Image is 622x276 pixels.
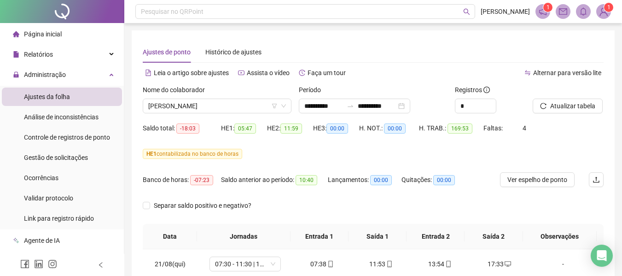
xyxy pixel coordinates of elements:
[455,85,490,95] span: Registros
[483,87,490,93] span: info-circle
[593,176,600,183] span: upload
[523,124,526,132] span: 4
[448,123,472,134] span: 169:53
[143,123,221,134] div: Saldo total:
[530,231,589,241] span: Observações
[523,224,597,249] th: Observações
[347,102,354,110] span: to
[359,123,419,134] div: H. NOT.:
[326,123,348,134] span: 00:00
[143,48,191,56] span: Ajustes de ponto
[347,102,354,110] span: swap-right
[550,101,595,111] span: Atualizar tabela
[24,93,70,100] span: Ajustes da folha
[150,200,255,211] span: Separar saldo positivo e negativo?
[539,7,547,16] span: notification
[281,103,286,109] span: down
[559,7,567,16] span: mail
[591,245,613,267] div: Open Intercom Messenger
[299,85,327,95] label: Período
[24,237,60,244] span: Agente de IA
[155,260,186,268] span: 21/08(qui)
[98,262,104,268] span: left
[24,154,88,161] span: Gestão de solicitações
[24,30,62,38] span: Página inicial
[313,123,359,134] div: HE 3:
[543,3,552,12] sup: 1
[143,149,242,159] span: contabilizada no banco de horas
[146,151,157,157] span: HE 1
[280,123,302,134] span: 11:59
[143,175,221,185] div: Banco de horas:
[477,259,521,269] div: 17:33
[546,4,550,11] span: 1
[176,123,199,134] span: -18:03
[359,259,403,269] div: 11:53
[433,175,455,185] span: 00:00
[385,261,393,267] span: mobile
[267,123,313,134] div: HE 2:
[419,123,483,134] div: H. TRAB.:
[24,71,66,78] span: Administração
[154,69,229,76] span: Leia o artigo sobre ajustes
[143,85,211,95] label: Nome do colaborador
[24,113,99,121] span: Análise de inconsistências
[234,123,256,134] span: 05:47
[272,103,277,109] span: filter
[291,224,349,249] th: Entrada 1
[349,224,407,249] th: Saída 1
[540,103,546,109] span: reload
[604,3,613,12] sup: Atualize o seu contato no menu Meus Dados
[300,259,344,269] div: 07:38
[205,48,262,56] span: Histórico de ajustes
[533,99,603,113] button: Atualizar tabela
[24,51,53,58] span: Relatórios
[463,8,470,15] span: search
[13,51,19,58] span: file
[197,224,291,249] th: Jornadas
[524,70,531,76] span: swap
[483,124,504,132] span: Faltas:
[500,172,575,187] button: Ver espelho de ponto
[299,70,305,76] span: history
[215,257,275,271] span: 07:30 - 11:30 | 13:00 - 17:00
[326,261,334,267] span: mobile
[328,175,401,185] div: Lançamentos:
[401,175,466,185] div: Quitações:
[607,4,610,11] span: 1
[370,175,392,185] span: 00:00
[579,7,587,16] span: bell
[145,70,151,76] span: file-text
[148,99,286,113] span: JOSE EDUARDO DE JESUS FERNANDES
[444,261,452,267] span: mobile
[20,259,29,269] span: facebook
[504,261,511,267] span: desktop
[24,174,58,182] span: Ocorrências
[533,69,601,76] span: Alternar para versão lite
[238,70,244,76] span: youtube
[190,175,213,185] span: -07:23
[247,69,290,76] span: Assista o vídeo
[536,259,590,269] div: -
[418,259,462,269] div: 13:54
[24,134,110,141] span: Controle de registros de ponto
[34,259,43,269] span: linkedin
[407,224,465,249] th: Entrada 2
[221,175,328,185] div: Saldo anterior ao período:
[507,175,567,185] span: Ver espelho de ponto
[221,123,267,134] div: HE 1:
[13,31,19,37] span: home
[308,69,346,76] span: Faça um tour
[48,259,57,269] span: instagram
[465,224,523,249] th: Saída 2
[481,6,530,17] span: [PERSON_NAME]
[597,5,610,18] img: 80170
[24,194,73,202] span: Validar protocolo
[296,175,317,185] span: 10:40
[143,224,197,249] th: Data
[13,71,19,78] span: lock
[384,123,406,134] span: 00:00
[24,215,94,222] span: Link para registro rápido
